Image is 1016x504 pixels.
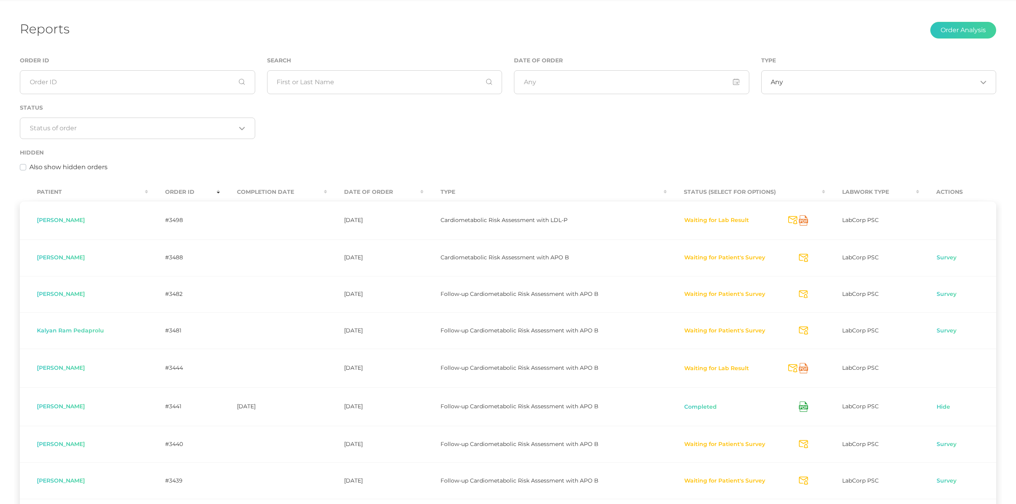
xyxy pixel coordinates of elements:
span: Kalyan Ram Pedaprolu [37,327,104,334]
td: #3481 [148,312,220,349]
td: [DATE] [220,387,327,426]
td: [DATE] [327,349,423,387]
button: Order Analysis [930,22,996,39]
span: [PERSON_NAME] [37,403,85,410]
td: [DATE] [327,239,423,276]
span: Cardiometabolic Risk Assessment with APO B [441,254,569,261]
h1: Reports [20,21,69,37]
span: Follow-up Cardiometabolic Risk Assessment with APO B [441,440,598,448]
button: Waiting for Patient's Survey [684,440,766,448]
span: Follow-up Cardiometabolic Risk Assessment with APO B [441,290,598,297]
span: Any [771,78,783,86]
div: Search for option [20,118,255,139]
span: Follow-up Cardiometabolic Risk Assessment with APO B [441,327,598,334]
button: Waiting for Patient's Survey [684,254,766,262]
td: #3482 [148,276,220,313]
input: First or Last Name [267,70,502,94]
span: Follow-up Cardiometabolic Risk Assessment with APO B [441,403,598,410]
label: Type [761,57,776,64]
td: [DATE] [327,312,423,349]
td: #3444 [148,349,220,387]
th: Labwork Type : activate to sort column ascending [825,183,919,201]
span: [PERSON_NAME] [37,477,85,484]
td: #3440 [148,426,220,462]
button: Waiting for Patient's Survey [684,477,766,485]
th: Type : activate to sort column ascending [423,183,667,201]
td: [DATE] [327,462,423,499]
th: Status (Select for Options) : activate to sort column ascending [667,183,825,201]
button: Waiting for Lab Result [684,216,749,224]
td: #3498 [148,201,220,239]
span: [PERSON_NAME] [37,364,85,371]
label: Also show hidden orders [29,162,108,172]
th: Completion Date : activate to sort column ascending [220,183,327,201]
svg: Send Notification [788,364,797,373]
a: Hide [936,403,951,411]
span: LabCorp PSC [842,403,879,410]
svg: Send Notification [799,440,808,448]
svg: Send Notification [799,326,808,335]
td: [DATE] [327,426,423,462]
span: Follow-up Cardiometabolic Risk Assessment with APO B [441,364,598,371]
input: Order ID [20,70,255,94]
button: Completed [684,403,717,411]
a: Survey [936,440,957,448]
span: Cardiometabolic Risk Assessment with LDL-P [441,216,568,224]
svg: Send Notification [788,216,797,224]
span: LabCorp PSC [842,254,879,261]
a: Survey [936,290,957,298]
th: Patient : activate to sort column ascending [20,183,148,201]
div: Search for option [761,70,997,94]
input: Search for option [783,78,977,86]
button: Waiting for Patient's Survey [684,327,766,335]
button: Waiting for Patient's Survey [684,290,766,298]
td: #3441 [148,387,220,426]
span: [PERSON_NAME] [37,254,85,261]
span: [PERSON_NAME] [37,290,85,297]
label: Search [267,57,291,64]
a: Survey [936,254,957,262]
th: Date Of Order : activate to sort column ascending [327,183,423,201]
td: [DATE] [327,276,423,313]
a: Survey [936,477,957,485]
th: Actions [919,183,996,201]
button: Waiting for Lab Result [684,365,749,373]
td: [DATE] [327,387,423,426]
td: [DATE] [327,201,423,239]
input: Search for option [30,124,236,132]
span: LabCorp PSC [842,327,879,334]
label: Status [20,104,43,111]
span: LabCorp PSC [842,364,879,371]
span: Follow-up Cardiometabolic Risk Assessment with APO B [441,477,598,484]
svg: Send Notification [799,254,808,262]
span: [PERSON_NAME] [37,216,85,224]
span: LabCorp PSC [842,216,879,224]
span: [PERSON_NAME] [37,440,85,448]
td: #3488 [148,239,220,276]
input: Any [514,70,749,94]
svg: Send Notification [799,477,808,485]
a: Survey [936,327,957,335]
label: Hidden [20,149,44,156]
span: LabCorp PSC [842,290,879,297]
label: Order ID [20,57,49,64]
td: #3439 [148,462,220,499]
svg: Send Notification [799,290,808,299]
span: LabCorp PSC [842,440,879,448]
label: Date of Order [514,57,563,64]
th: Order ID : activate to sort column ascending [148,183,220,201]
span: LabCorp PSC [842,477,879,484]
